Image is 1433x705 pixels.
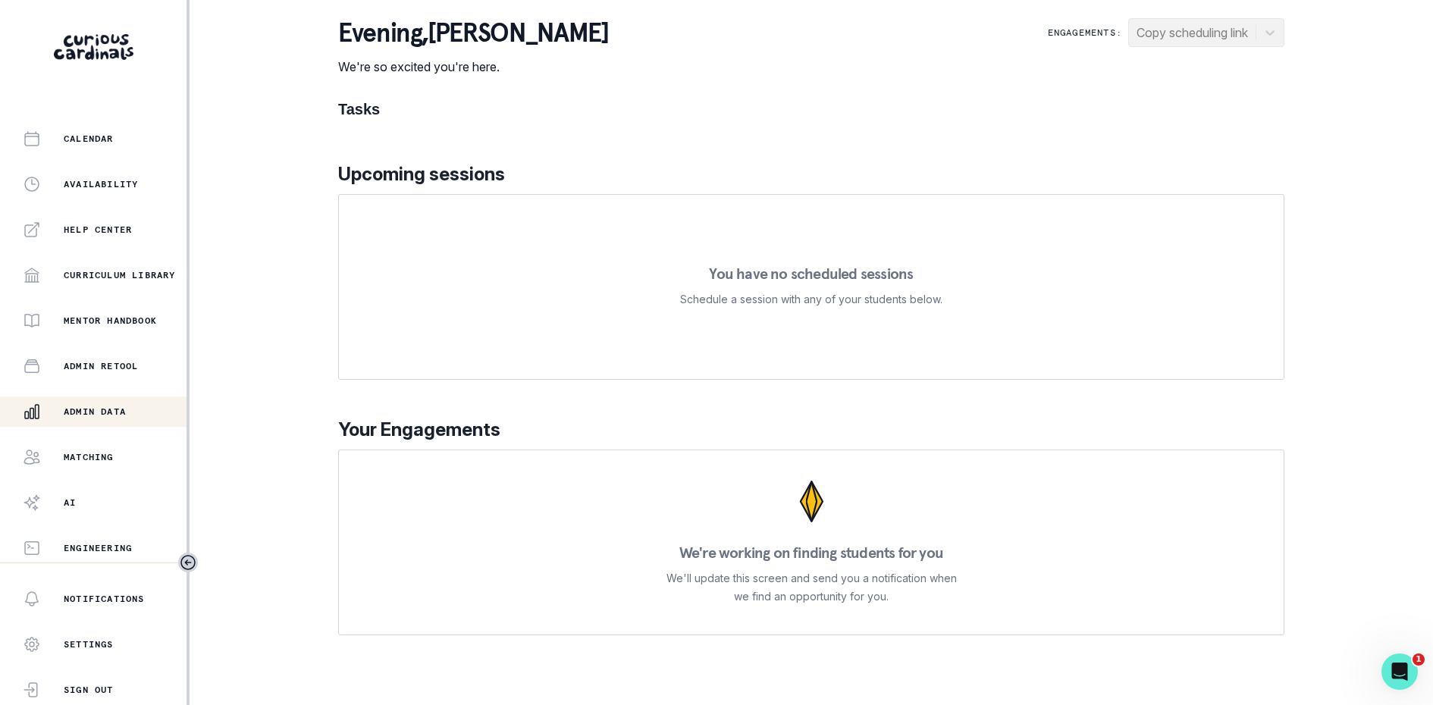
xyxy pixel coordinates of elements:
p: evening , [PERSON_NAME] [338,18,608,49]
p: Engagements: [1048,27,1122,39]
p: Availability [64,178,138,190]
p: Settings [64,638,114,650]
p: AI [64,497,76,509]
iframe: Intercom live chat [1381,653,1418,690]
p: Curriculum Library [64,269,176,281]
p: We'll update this screen and send you a notification when we find an opportunity for you. [666,569,957,606]
p: Admin Retool [64,360,138,372]
p: We're so excited you're here. [338,58,608,76]
p: Help Center [64,224,132,236]
p: Admin Data [64,406,126,418]
p: Schedule a session with any of your students below. [680,290,942,309]
p: Calendar [64,133,114,145]
p: Your Engagements [338,416,1284,443]
p: Upcoming sessions [338,161,1284,188]
p: Engineering [64,542,132,554]
p: Matching [64,451,114,463]
p: Sign Out [64,684,114,696]
p: You have no scheduled sessions [709,266,913,281]
img: Curious Cardinals Logo [54,34,133,60]
p: Mentor Handbook [64,315,157,327]
button: Toggle sidebar [178,553,198,572]
p: We're working on finding students for you [679,545,943,560]
span: 1 [1413,653,1425,666]
p: Notifications [64,593,145,605]
h1: Tasks [338,100,1284,118]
